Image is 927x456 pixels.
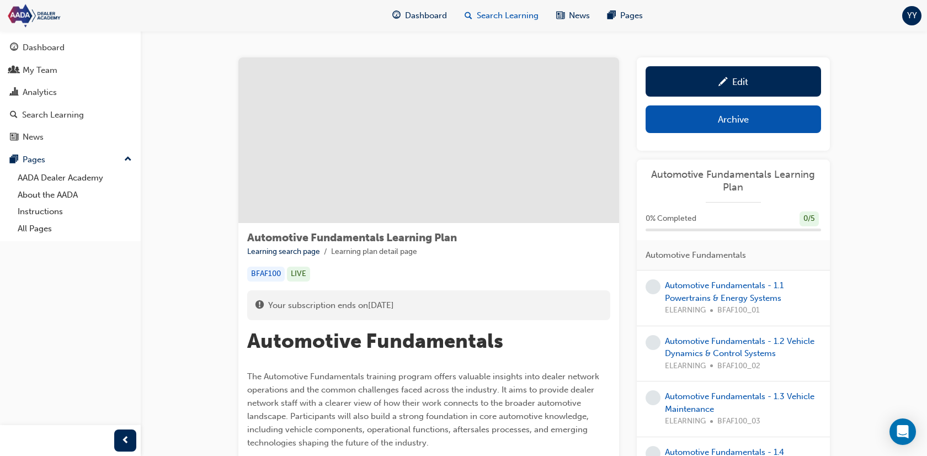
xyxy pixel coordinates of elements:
span: Automotive Fundamentals [646,249,746,262]
span: news-icon [10,132,18,142]
a: Automotive Fundamentals - 1.1 Powertrains & Energy Systems [665,280,784,303]
span: Dashboard [405,9,447,22]
div: BFAF100 [247,267,285,282]
a: AADA Dealer Academy [13,169,136,187]
button: YY [902,6,921,25]
div: Pages [23,153,45,166]
span: pages-icon [608,9,616,23]
img: Trak [6,3,132,28]
div: Analytics [23,86,57,99]
a: About the AADA [13,187,136,204]
a: Search Learning [4,105,136,125]
span: chart-icon [10,88,18,98]
span: guage-icon [392,9,401,23]
span: News [569,9,590,22]
span: pencil-icon [718,77,728,88]
div: Dashboard [23,41,65,54]
a: pages-iconPages [599,4,652,27]
span: 0 % Completed [646,213,696,225]
span: Automotive Fundamentals Learning Plan [247,231,457,244]
span: The Automotive Fundamentals training program offers valuable insights into dealer network operati... [247,372,601,448]
button: Pages [4,150,136,170]
span: search-icon [10,110,18,120]
a: Automotive Fundamentals - 1.2 Vehicle Dynamics & Control Systems [665,336,814,359]
a: guage-iconDashboard [383,4,456,27]
span: guage-icon [10,43,18,53]
span: Your subscription ends on [DATE] [268,299,394,312]
span: people-icon [10,66,18,76]
a: News [4,127,136,147]
span: learningRecordVerb_NONE-icon [646,335,660,350]
a: Edit [646,66,821,97]
button: DashboardMy TeamAnalyticsSearch LearningNews [4,35,136,150]
div: 0 / 5 [800,211,819,226]
span: learningRecordVerb_NONE-icon [646,390,660,405]
div: Open Intercom Messenger [889,418,916,445]
div: Edit [732,76,748,87]
a: Analytics [4,82,136,103]
span: prev-icon [121,434,130,448]
a: Automotive Fundamentals Learning Plan [646,168,821,193]
a: My Team [4,60,136,81]
a: Automotive Fundamentals - 1.3 Vehicle Maintenance [665,391,814,414]
span: news-icon [556,9,564,23]
li: Learning plan detail page [331,246,417,258]
span: search-icon [465,9,472,23]
span: BFAF100_02 [717,360,760,373]
a: Dashboard [4,38,136,58]
span: ELEARNING [665,304,706,317]
div: News [23,131,44,144]
span: exclaim-icon [255,301,264,311]
a: search-iconSearch Learning [456,4,547,27]
span: ELEARNING [665,360,706,373]
span: Pages [620,9,643,22]
span: ELEARNING [665,415,706,428]
span: up-icon [124,152,132,167]
div: Archive [718,114,749,125]
a: Instructions [13,203,136,220]
div: LIVE [287,267,310,282]
span: learningRecordVerb_NONE-icon [646,279,660,294]
a: All Pages [13,220,136,237]
span: pages-icon [10,155,18,165]
div: My Team [23,64,57,77]
span: BFAF100_03 [717,415,760,428]
span: BFAF100_01 [717,304,760,317]
div: Search Learning [22,109,84,121]
span: YY [907,9,917,22]
a: news-iconNews [547,4,599,27]
a: Learning search page [247,247,320,256]
span: Search Learning [477,9,539,22]
button: Archive [646,105,821,133]
span: Automotive Fundamentals [247,329,503,353]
